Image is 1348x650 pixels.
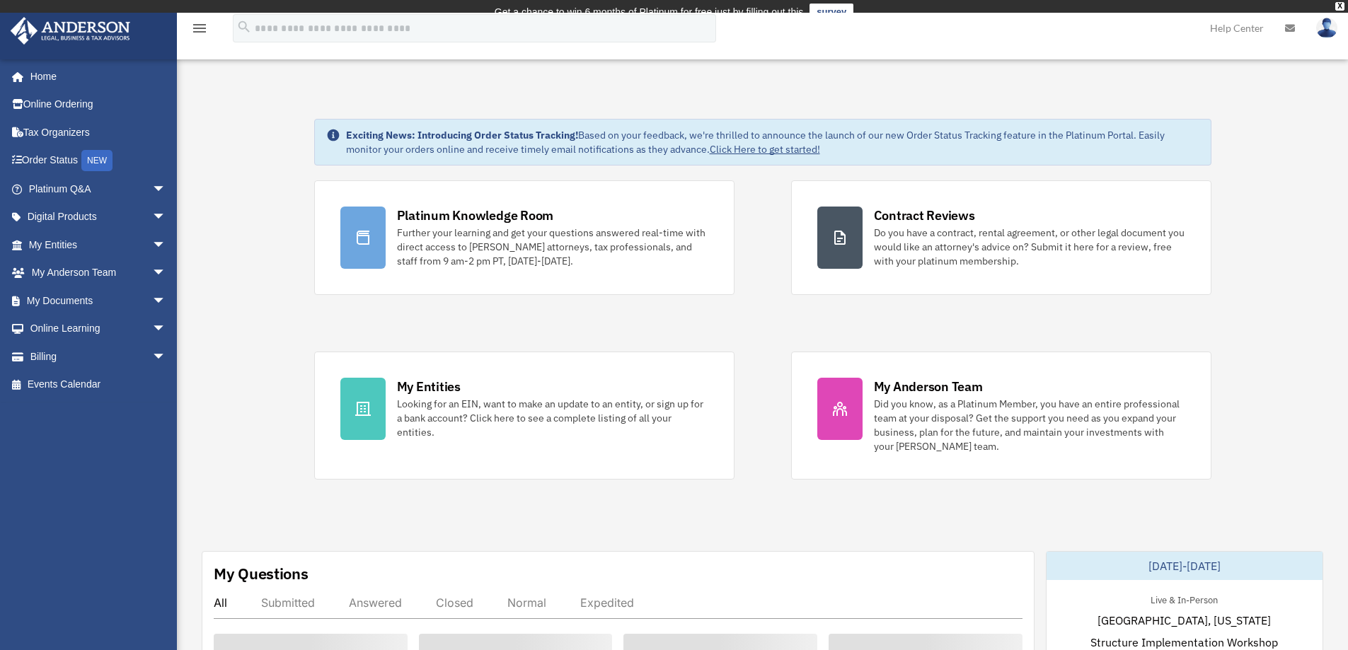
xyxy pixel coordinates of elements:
[397,397,708,439] div: Looking for an EIN, want to make an update to an entity, or sign up for a bank account? Click her...
[397,378,461,395] div: My Entities
[874,226,1185,268] div: Do you have a contract, rental agreement, or other legal document you would like an attorney's ad...
[1047,552,1323,580] div: [DATE]-[DATE]
[791,352,1211,480] a: My Anderson Team Did you know, as a Platinum Member, you have an entire professional team at your...
[397,207,554,224] div: Platinum Knowledge Room
[436,596,473,610] div: Closed
[6,17,134,45] img: Anderson Advisors Platinum Portal
[874,378,983,395] div: My Anderson Team
[495,4,804,21] div: Get a chance to win 6 months of Platinum for free just by filling out this
[152,175,180,204] span: arrow_drop_down
[10,231,188,259] a: My Entitiesarrow_drop_down
[349,596,402,610] div: Answered
[152,259,180,288] span: arrow_drop_down
[1335,2,1344,11] div: close
[10,342,188,371] a: Billingarrow_drop_down
[874,397,1185,453] div: Did you know, as a Platinum Member, you have an entire professional team at your disposal? Get th...
[791,180,1211,295] a: Contract Reviews Do you have a contract, rental agreement, or other legal document you would like...
[152,342,180,371] span: arrow_drop_down
[10,91,188,119] a: Online Ordering
[261,596,315,610] div: Submitted
[710,143,820,156] a: Click Here to get started!
[152,231,180,260] span: arrow_drop_down
[10,203,188,231] a: Digital Productsarrow_drop_down
[152,315,180,344] span: arrow_drop_down
[314,352,735,480] a: My Entities Looking for an EIN, want to make an update to an entity, or sign up for a bank accoun...
[214,563,309,584] div: My Questions
[152,203,180,232] span: arrow_drop_down
[10,315,188,343] a: Online Learningarrow_drop_down
[580,596,634,610] div: Expedited
[152,286,180,315] span: arrow_drop_down
[397,226,708,268] div: Further your learning and get your questions answered real-time with direct access to [PERSON_NAM...
[81,150,113,171] div: NEW
[1316,18,1337,38] img: User Pic
[10,146,188,175] a: Order StatusNEW
[314,180,735,295] a: Platinum Knowledge Room Further your learning and get your questions answered real-time with dire...
[507,596,546,610] div: Normal
[1139,591,1229,606] div: Live & In-Person
[346,128,1199,156] div: Based on your feedback, we're thrilled to announce the launch of our new Order Status Tracking fe...
[191,20,208,37] i: menu
[1098,612,1271,629] span: [GEOGRAPHIC_DATA], [US_STATE]
[874,207,975,224] div: Contract Reviews
[236,19,252,35] i: search
[10,259,188,287] a: My Anderson Teamarrow_drop_down
[214,596,227,610] div: All
[346,129,578,141] strong: Exciting News: Introducing Order Status Tracking!
[10,286,188,315] a: My Documentsarrow_drop_down
[10,118,188,146] a: Tax Organizers
[10,371,188,399] a: Events Calendar
[10,62,180,91] a: Home
[810,4,853,21] a: survey
[191,25,208,37] a: menu
[10,175,188,203] a: Platinum Q&Aarrow_drop_down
